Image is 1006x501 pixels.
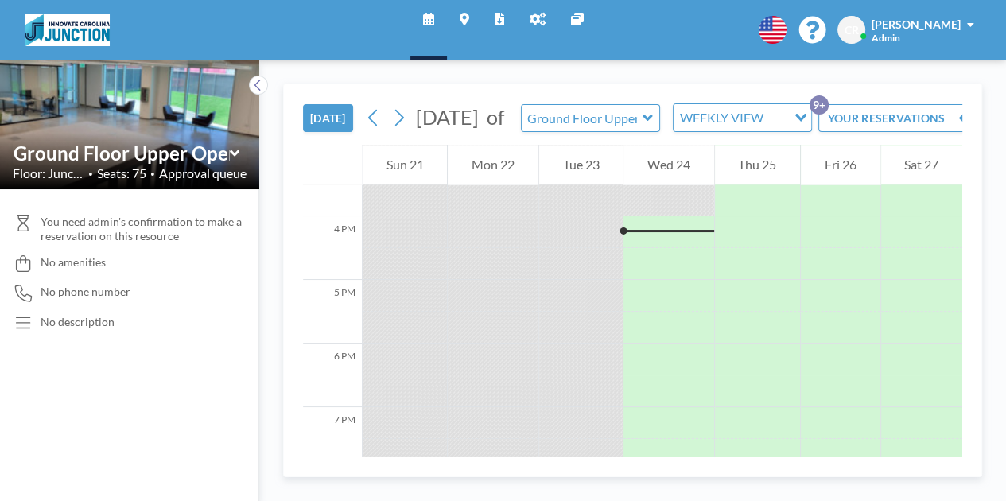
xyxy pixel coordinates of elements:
[88,169,93,179] span: •
[810,95,829,115] p: 9+
[448,145,538,184] div: Mon 22
[872,17,961,31] span: [PERSON_NAME]
[303,104,353,132] button: [DATE]
[845,23,859,37] span: CR
[677,107,767,128] span: WEEKLY VIEW
[41,285,130,299] span: No phone number
[150,169,155,179] span: •
[303,153,362,216] div: 3 PM
[416,105,479,129] span: [DATE]
[13,165,84,181] span: Floor: Junction ...
[801,145,880,184] div: Fri 26
[41,215,247,243] span: You need admin's confirmation to make a reservation on this resource
[363,145,447,184] div: Sun 21
[25,14,110,46] img: organization-logo
[674,104,811,131] div: Search for option
[303,216,362,280] div: 4 PM
[41,255,106,270] span: No amenities
[303,280,362,344] div: 5 PM
[715,145,800,184] div: Thu 25
[881,145,962,184] div: Sat 27
[303,407,362,471] div: 7 PM
[623,145,713,184] div: Wed 24
[41,315,115,329] div: No description
[159,165,247,181] span: Approval queue
[768,107,785,128] input: Search for option
[97,165,146,181] span: Seats: 75
[818,104,977,132] button: YOUR RESERVATIONS9+
[487,105,504,130] span: of
[872,32,900,44] span: Admin
[303,344,362,407] div: 6 PM
[539,145,623,184] div: Tue 23
[14,142,230,165] input: Ground Floor Upper Open Area
[522,105,643,131] input: Ground Floor Upper Open Area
